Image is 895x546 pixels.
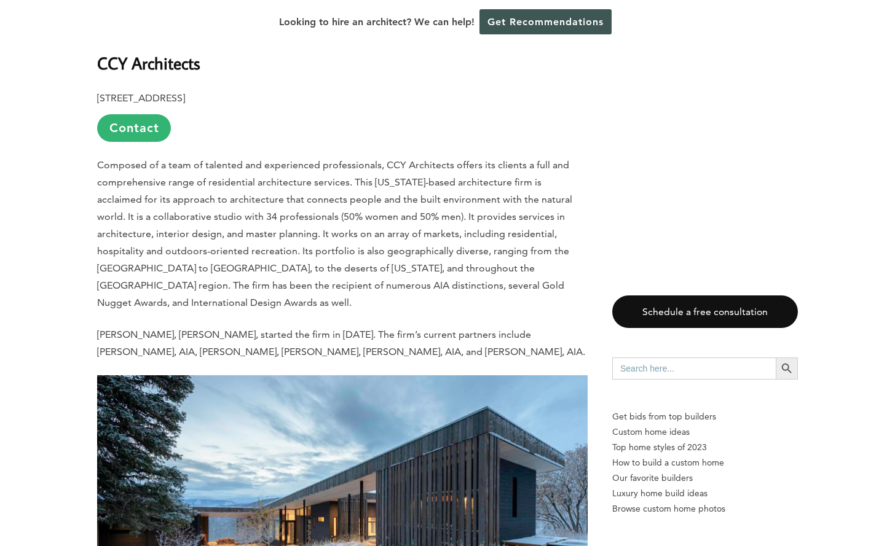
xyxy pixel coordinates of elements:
[612,440,798,455] a: Top home styles of 2023
[97,92,185,104] b: [STREET_ADDRESS]
[612,486,798,501] a: Luxury home build ideas
[97,159,572,308] span: Composed of a team of talented and experienced professionals, CCY Architects offers its clients a...
[97,114,171,142] a: Contact
[659,458,880,531] iframe: Drift Widget Chat Controller
[612,357,776,380] input: Search here...
[612,455,798,470] a: How to build a custom home
[780,362,794,375] svg: Search
[612,409,798,424] p: Get bids from top builders
[612,424,798,440] a: Custom home ideas
[97,329,585,357] span: [PERSON_NAME], [PERSON_NAME], started the firm in [DATE]. The firm’s current partners include [PE...
[479,9,612,34] a: Get Recommendations
[612,470,798,486] a: Our favorite builders
[97,52,200,74] b: CCY Architects
[612,295,798,328] a: Schedule a free consultation
[612,501,798,517] a: Browse custom home photos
